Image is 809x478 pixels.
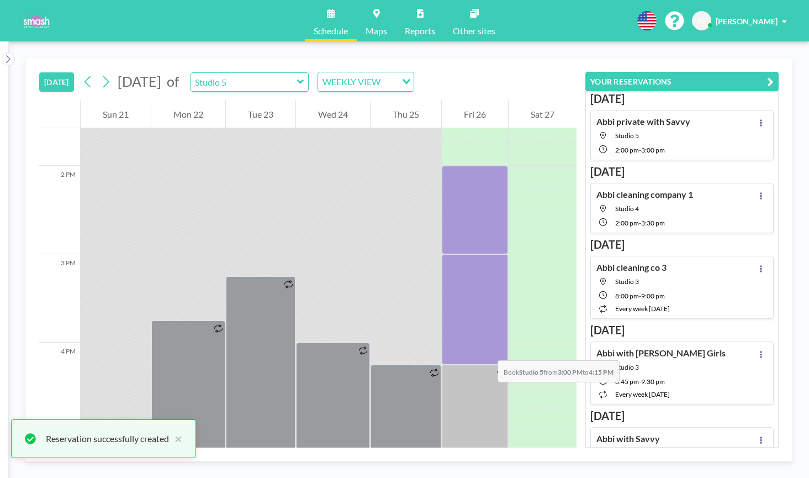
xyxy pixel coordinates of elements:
[167,73,179,90] span: of
[639,377,641,386] span: -
[615,219,639,227] span: 2:00 PM
[639,146,641,154] span: -
[18,10,55,32] img: organization-logo
[615,146,639,154] span: 2:00 PM
[596,189,693,200] h4: Abbi cleaning company 1
[641,219,665,227] span: 3:30 PM
[615,304,670,313] span: every week [DATE]
[46,432,169,445] div: Reservation successfully created
[39,254,80,343] div: 3 PM
[596,348,726,359] h4: Abbi with [PERSON_NAME] Girls
[641,146,665,154] span: 3:00 PM
[716,17,778,26] span: [PERSON_NAME]
[596,262,667,273] h4: Abbi cleaning co 3
[442,101,508,128] div: Fri 26
[405,27,435,35] span: Reports
[509,101,577,128] div: Sat 27
[589,368,614,376] b: 4:15 PM
[615,204,639,213] span: Studio 4
[151,101,225,128] div: Mon 22
[118,73,161,90] span: [DATE]
[615,277,639,286] span: Studio 3
[590,92,774,106] h3: [DATE]
[639,292,641,300] span: -
[81,101,151,128] div: Sun 21
[519,368,543,376] b: Studio 5
[39,166,80,254] div: 2 PM
[296,101,370,128] div: Wed 24
[590,323,774,337] h3: [DATE]
[615,292,639,300] span: 8:00 PM
[558,368,583,376] b: 3:00 PM
[318,72,414,91] div: Search for option
[498,360,620,382] span: Book from to
[615,363,639,371] span: Studio 3
[697,16,707,26] span: AS
[320,75,383,89] span: WEEKLY VIEW
[384,75,395,89] input: Search for option
[366,27,387,35] span: Maps
[191,73,297,91] input: Studio 5
[39,343,80,431] div: 4 PM
[371,101,441,128] div: Thu 25
[590,238,774,251] h3: [DATE]
[39,72,74,92] button: [DATE]
[585,72,779,91] button: YOUR RESERVATIONS
[226,101,295,128] div: Tue 23
[590,165,774,178] h3: [DATE]
[590,409,774,423] h3: [DATE]
[314,27,348,35] span: Schedule
[169,432,182,445] button: close
[641,292,665,300] span: 9:00 PM
[615,390,670,398] span: every week [DATE]
[596,116,690,127] h4: Abbi private with Savvy
[596,433,660,444] h4: Abbi with Savvy
[615,377,639,386] span: 8:45 PM
[453,27,495,35] span: Other sites
[615,132,639,140] span: Studio 5
[641,377,665,386] span: 9:30 PM
[639,219,641,227] span: -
